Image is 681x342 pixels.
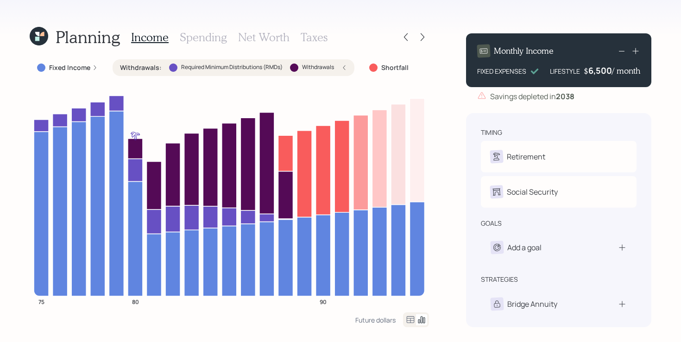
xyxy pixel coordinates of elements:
div: 6,500 [588,65,612,76]
h1: Planning [56,27,120,47]
div: Social Security [507,186,558,197]
div: Savings depleted in [490,91,574,102]
div: FIXED EXPENSES [477,66,526,76]
label: Fixed Income [49,63,90,72]
h3: Income [131,31,169,44]
div: Retirement [507,151,545,162]
h3: Taxes [301,31,328,44]
div: Bridge Annuity [507,298,557,310]
tspan: 90 [320,298,327,305]
div: Future dollars [355,316,396,324]
label: Withdrawals [302,63,334,71]
h3: Net Worth [238,31,290,44]
div: LIFESTYLE [550,66,580,76]
div: goals [481,219,502,228]
label: Withdrawals : [120,63,162,72]
label: Required Minimum Distributions (RMDs) [181,63,283,71]
h4: / month [612,66,640,76]
tspan: 80 [132,298,139,305]
h4: $ [584,66,588,76]
h3: Spending [180,31,227,44]
div: Add a goal [507,242,542,253]
b: 2038 [556,91,574,101]
tspan: 75 [38,298,44,305]
label: Shortfall [381,63,409,72]
h4: Monthly Income [494,46,554,56]
div: timing [481,128,502,137]
div: strategies [481,275,518,284]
